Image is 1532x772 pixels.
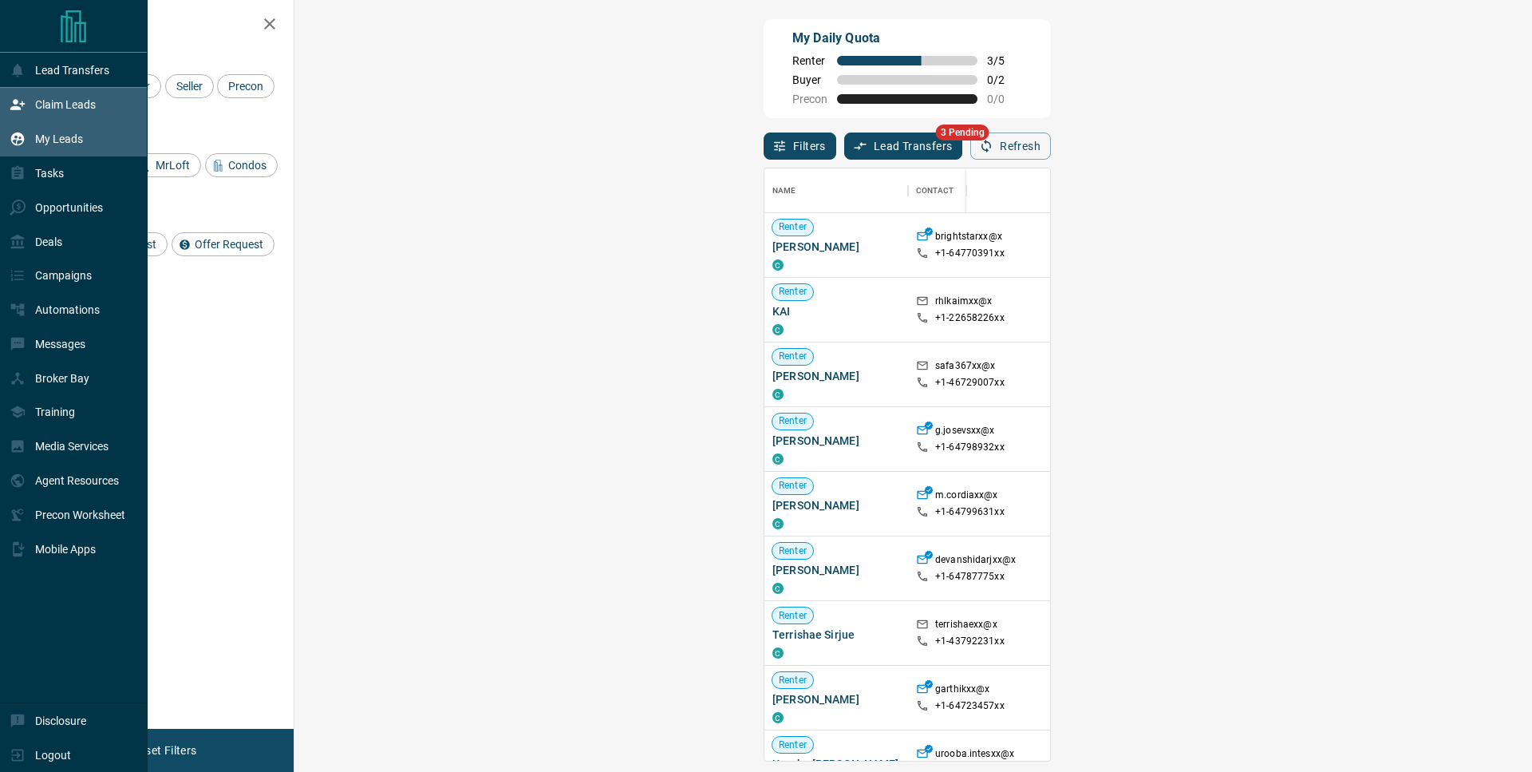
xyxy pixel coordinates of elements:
span: Offer Request [189,238,269,251]
div: condos.ca [772,389,784,400]
button: Reset Filters [121,737,207,764]
div: condos.ca [772,712,784,723]
p: +1- 46729007xx [935,376,1005,390]
span: [PERSON_NAME] [772,562,900,578]
p: devanshidarjxx@x [935,553,1016,570]
p: terrishaexx@x [935,618,997,635]
div: Offer Request [172,232,274,256]
div: condos.ca [772,583,784,594]
span: KAI [772,303,900,319]
p: My Daily Quota [792,29,1022,48]
h2: Filters [51,16,278,35]
p: rhlkaimxx@x [935,295,992,311]
div: Contact [916,168,954,213]
span: Renter [772,414,813,428]
p: urooba.intesxx@x [935,747,1014,764]
span: Urooba [PERSON_NAME] [772,756,900,772]
span: Renter [772,220,813,234]
span: Buyer [792,73,827,86]
div: condos.ca [772,324,784,335]
div: condos.ca [772,518,784,529]
span: Renter [772,674,813,687]
span: [PERSON_NAME] [772,691,900,707]
span: Renter [772,285,813,299]
span: [PERSON_NAME] [772,433,900,449]
span: Precon [223,80,269,93]
span: Seller [171,80,208,93]
span: 3 / 5 [987,54,1022,67]
p: +1- 64787775xx [935,570,1005,584]
div: Name [764,168,908,213]
p: g.josevsxx@x [935,424,995,441]
div: Precon [217,74,274,98]
span: Condos [223,159,272,172]
div: Name [772,168,796,213]
span: Terrishae Sirjue [772,627,900,643]
button: Filters [764,133,836,160]
span: 3 Pending [936,125,989,141]
p: +1- 43792231xx [935,635,1005,648]
p: m.cordiaxx@x [935,489,998,505]
span: MrLoft [150,159,195,172]
span: Renter [772,479,813,493]
span: Renter [772,609,813,623]
div: condos.ca [772,647,784,659]
p: safa367xx@x [935,359,995,376]
p: +1- 64723457xx [935,699,1005,713]
span: [PERSON_NAME] [772,239,900,255]
div: condos.ca [772,453,784,465]
span: Renter [772,738,813,752]
p: +1- 22658226xx [935,311,1005,325]
span: 0 / 0 [987,93,1022,105]
button: Lead Transfers [844,133,963,160]
span: Precon [792,93,827,105]
div: Seller [165,74,214,98]
span: [PERSON_NAME] [772,368,900,384]
p: brightstarxx@x [935,230,1002,247]
span: Renter [792,54,827,67]
p: +1- 64798932xx [935,441,1005,454]
p: +1- 64770391xx [935,247,1005,260]
p: +1- 64799631xx [935,505,1005,519]
span: Renter [772,350,813,363]
span: 0 / 2 [987,73,1022,86]
span: [PERSON_NAME] [772,497,900,513]
div: MrLoft [132,153,201,177]
button: Refresh [970,133,1051,160]
p: garthikxx@x [935,683,989,699]
div: condos.ca [772,259,784,271]
div: Condos [205,153,278,177]
span: Renter [772,544,813,558]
